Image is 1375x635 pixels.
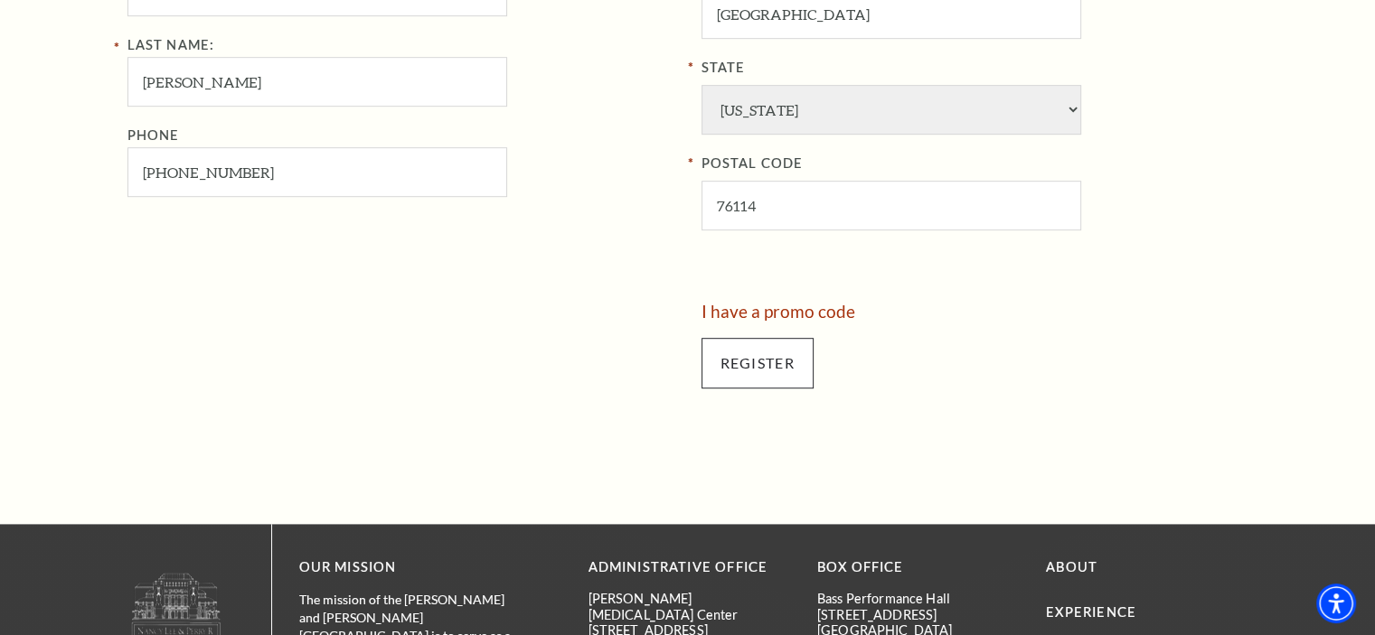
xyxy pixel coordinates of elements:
input: Submit button [702,338,814,388]
div: Accessibility Menu [1316,584,1356,623]
p: [STREET_ADDRESS] [817,607,1019,622]
p: Administrative Office [589,556,790,579]
input: POSTAL CODE [702,181,1081,230]
p: [PERSON_NAME][MEDICAL_DATA] Center [589,591,790,622]
label: POSTAL CODE [702,153,1248,175]
label: State [702,57,1248,79]
label: Last Name: [127,37,215,52]
a: About [1046,559,1097,574]
a: I have a promo code [702,301,855,322]
a: Experience [1046,604,1136,620]
p: Bass Performance Hall [817,591,1019,606]
p: OUR MISSION [299,556,525,579]
label: Phone [127,127,180,143]
p: BOX OFFICE [817,556,1019,579]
